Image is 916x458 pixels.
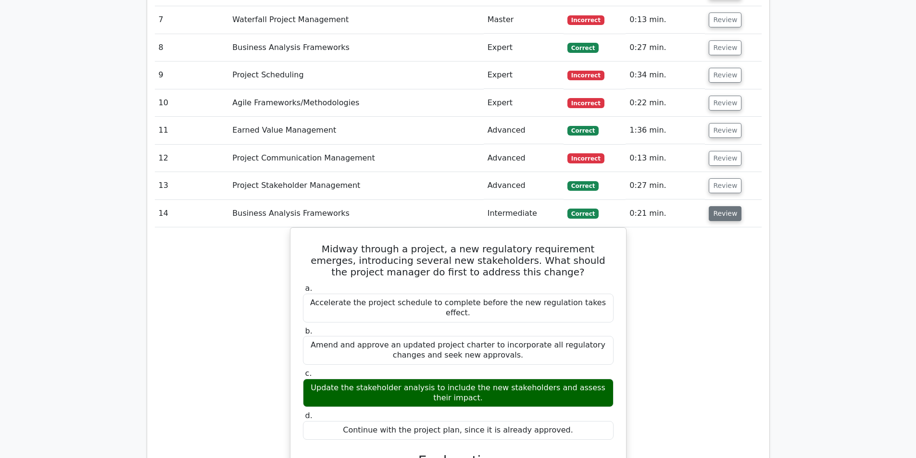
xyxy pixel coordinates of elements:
[567,43,599,52] span: Correct
[626,62,705,89] td: 0:34 min.
[567,153,604,163] span: Incorrect
[303,421,614,440] div: Continue with the project plan, since it is already approved.
[626,200,705,227] td: 0:21 min.
[228,6,483,34] td: Waterfall Project Management
[228,62,483,89] td: Project Scheduling
[303,379,614,408] div: Update the stakeholder analysis to include the new stakeholders and assess their impact.
[305,284,313,293] span: a.
[567,126,599,136] span: Correct
[305,369,312,378] span: c.
[228,145,483,172] td: Project Communication Management
[302,243,615,278] h5: Midway through a project, a new regulatory requirement emerges, introducing several new stakehold...
[567,98,604,108] span: Incorrect
[155,89,229,117] td: 10
[155,145,229,172] td: 12
[155,6,229,34] td: 7
[626,34,705,62] td: 0:27 min.
[484,200,564,227] td: Intermediate
[709,96,741,111] button: Review
[484,62,564,89] td: Expert
[709,68,741,83] button: Review
[305,326,313,335] span: b.
[709,40,741,55] button: Review
[484,117,564,144] td: Advanced
[626,145,705,172] td: 0:13 min.
[709,12,741,27] button: Review
[155,200,229,227] td: 14
[484,145,564,172] td: Advanced
[484,89,564,117] td: Expert
[228,89,483,117] td: Agile Frameworks/Methodologies
[567,71,604,80] span: Incorrect
[228,117,483,144] td: Earned Value Management
[228,34,483,62] td: Business Analysis Frameworks
[626,6,705,34] td: 0:13 min.
[626,89,705,117] td: 0:22 min.
[155,117,229,144] td: 11
[626,117,705,144] td: 1:36 min.
[155,62,229,89] td: 9
[567,15,604,25] span: Incorrect
[709,123,741,138] button: Review
[228,200,483,227] td: Business Analysis Frameworks
[305,411,313,420] span: d.
[484,172,564,199] td: Advanced
[155,172,229,199] td: 13
[709,178,741,193] button: Review
[709,151,741,166] button: Review
[567,209,599,218] span: Correct
[484,6,564,34] td: Master
[228,172,483,199] td: Project Stakeholder Management
[303,294,614,322] div: Accelerate the project schedule to complete before the new regulation takes effect.
[567,181,599,191] span: Correct
[303,336,614,365] div: Amend and approve an updated project charter to incorporate all regulatory changes and seek new a...
[484,34,564,62] td: Expert
[626,172,705,199] td: 0:27 min.
[155,34,229,62] td: 8
[709,206,741,221] button: Review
